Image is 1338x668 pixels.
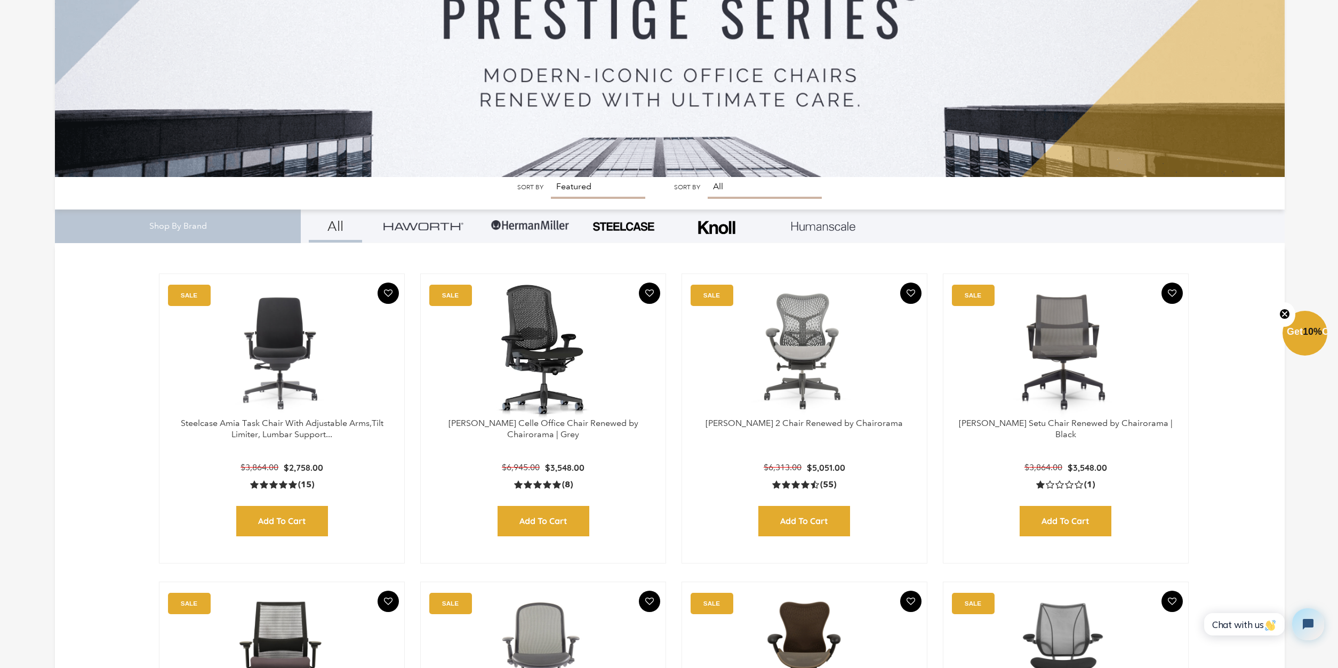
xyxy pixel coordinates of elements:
[965,292,981,299] text: SALE
[298,479,314,490] span: (15)
[442,292,459,299] text: SALE
[309,210,362,243] a: All
[490,210,570,242] img: Group-1.png
[693,285,916,418] a: Herman Miller Mirra 2 Chair Renewed by Chairorama - chairorama Herman Miller Mirra 2 Chair Renewe...
[1161,591,1183,612] button: Add To Wishlist
[820,479,836,490] span: (55)
[758,506,850,536] input: Add to Cart
[55,210,301,243] div: Shop By Brand
[502,462,545,473] p: $6,945.00
[959,418,1173,439] a: [PERSON_NAME] Setu Chair Renewed by Chairorama | Black
[1161,283,1183,304] button: Add To Wishlist
[965,600,981,607] text: SALE
[1024,462,1068,473] p: $3,864.00
[378,283,399,304] button: Add To Wishlist
[807,462,845,473] p: $5,051.00
[284,462,323,473] p: $2,758.00
[1274,302,1295,327] button: Close teaser
[383,222,463,230] img: Group_4be16a4b-c81a-4a6e-a540-764d0a8faf6e.png
[181,600,197,607] text: SALE
[703,600,720,607] text: SALE
[954,285,1177,418] a: Herman Miller Setu Chair Renewed by Chairorama | Black - chairorama Herman Miller Setu Chair Rene...
[442,600,459,607] text: SALE
[954,285,1177,418] img: Herman Miller Setu Chair Renewed by Chairorama | Black - chairorama
[562,479,573,490] span: (8)
[1283,312,1327,357] div: Get10%OffClose teaser
[693,285,916,418] img: Herman Miller Mirra 2 Chair Renewed by Chairorama - chairorama
[431,285,655,418] img: Herman Miller Celle Office Chair Renewed by Chairorama | Grey - chairorama
[772,479,836,490] a: 4.5 rating (55 votes)
[241,462,284,473] p: $3,864.00
[1287,326,1336,337] span: Get Off
[1068,462,1107,473] p: $3,548.00
[448,418,638,439] a: [PERSON_NAME] Celle Office Chair Renewed by Chairorama | Grey
[1036,479,1095,490] a: 1.0 rating (1 votes)
[1020,506,1111,536] input: Add to Cart
[695,214,738,241] img: Frame_4.png
[1084,479,1095,490] span: (1)
[591,221,655,232] img: PHOTO-2024-07-09-00-53-10-removebg-preview.png
[706,418,903,428] a: [PERSON_NAME] 2 Chair Renewed by Chairorama
[514,479,573,490] a: 5.0 rating (8 votes)
[517,183,543,191] label: Sort by
[1192,599,1333,649] iframe: Tidio Chat
[431,285,655,418] a: Herman Miller Celle Office Chair Renewed by Chairorama | Grey - chairorama Herman Miller Celle Of...
[900,283,922,304] button: Add To Wishlist
[545,462,584,473] p: $3,548.00
[170,285,394,418] a: Amia Chair by chairorama.com Renewed Amia Chair chairorama.com
[1303,326,1322,337] span: 10%
[236,506,328,536] input: Add to Cart
[703,292,720,299] text: SALE
[674,183,700,191] label: Sort by
[791,222,855,231] img: Layer_1_1.png
[378,591,399,612] button: Add To Wishlist
[170,285,394,418] img: Amia Chair by chairorama.com
[250,479,314,490] a: 5.0 rating (15 votes)
[764,462,807,473] p: $6,313.00
[639,283,660,304] button: Add To Wishlist
[181,418,383,439] a: Steelcase Amia Task Chair With Adjustable Arms,Tilt Limiter, Lumbar Support...
[181,292,197,299] text: SALE
[900,591,922,612] button: Add To Wishlist
[498,506,589,536] input: Add to Cart
[639,591,660,612] button: Add To Wishlist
